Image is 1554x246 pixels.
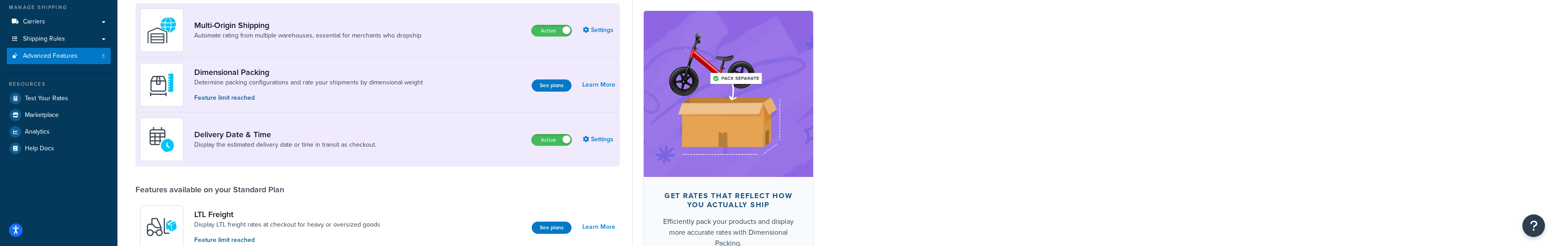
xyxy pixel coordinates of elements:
[7,48,111,65] li: Advanced Features
[146,69,178,101] img: DTVBYsAAAAAASUVORK5CYII=
[582,221,615,233] a: Learn More
[194,140,376,149] a: Display the estimated delivery date or time in transit as checkout.
[25,111,59,119] span: Marketplace
[146,211,178,243] img: y79ZsPf0fXUFUhFXDzUgf+ktZg5F2+ohG75+v3d2s1D9TjoU8PiyCIluIjV41seZevKCRuEjTPPOKHJsQcmKCXGdfprl3L4q7...
[532,135,571,145] label: Active
[146,14,178,46] img: WatD5o0RtDAAAAAElFTkSuQmCC
[194,235,380,245] p: Feature limit reached
[194,130,376,139] a: Delivery Date & Time
[7,140,111,157] a: Help Docs
[7,80,111,88] div: Resources
[136,185,284,195] div: Features available on your Standard Plan
[7,14,111,30] a: Carriers
[582,79,615,91] a: Learn More
[532,25,571,36] label: Active
[194,31,421,40] a: Automate rating from multiple warehouses, essential for merchants who dropship
[194,20,421,30] a: Multi-Origin Shipping
[23,52,78,60] span: Advanced Features
[7,4,111,11] div: Manage Shipping
[25,95,68,102] span: Test Your Rates
[7,107,111,123] a: Marketplace
[25,128,50,136] span: Analytics
[25,145,54,153] span: Help Docs
[194,67,423,77] a: Dimensional Packing
[7,48,111,65] a: Advanced Features3
[583,24,615,37] a: Settings
[7,124,111,140] a: Analytics
[23,35,65,43] span: Shipping Rules
[194,78,423,87] a: Determine packing configurations and rate your shipments by dimensional weight
[583,133,615,146] a: Settings
[532,79,571,92] button: See plans
[7,90,111,107] a: Test Your Rates
[657,24,800,163] img: feature-image-dim-d40ad3071a2b3c8e08177464837368e35600d3c5e73b18a22c1e4bb210dc32ac.png
[1522,214,1545,237] button: Open Resource Center
[7,31,111,47] a: Shipping Rules
[194,220,380,229] a: Display LTL freight rates at checkout for heavy or oversized goods
[658,191,799,209] div: Get rates that reflect how you actually ship
[194,209,380,219] a: LTL Freight
[194,93,423,103] p: Feature limit reached
[146,124,178,155] img: gfkeb5ejjkALwAAAABJRU5ErkJggg==
[23,18,45,26] span: Carriers
[102,52,105,60] span: 3
[532,222,571,234] button: See plans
